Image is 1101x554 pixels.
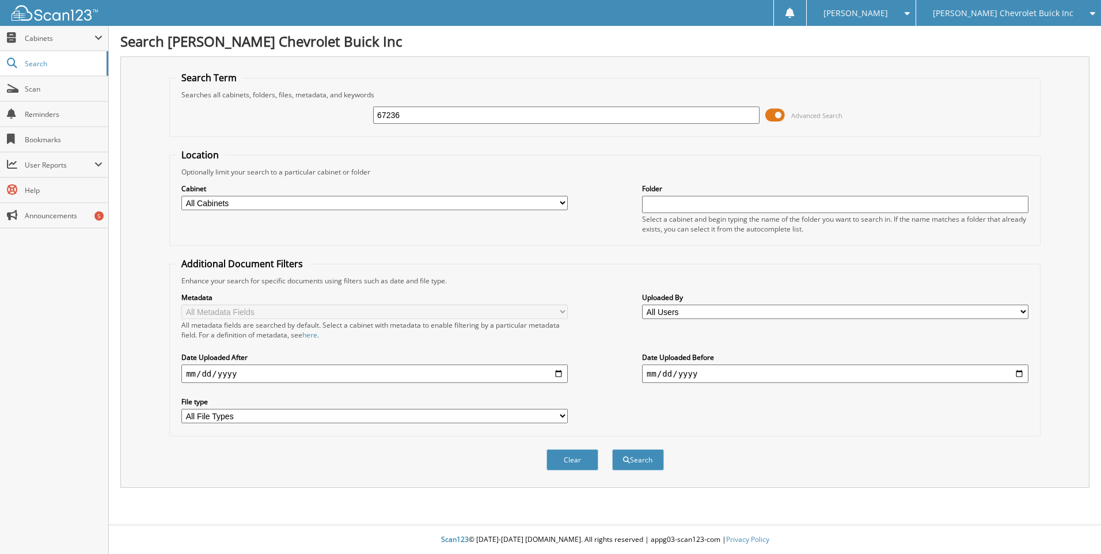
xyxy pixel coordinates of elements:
[176,276,1034,286] div: Enhance your search for specific documents using filters such as date and file type.
[25,59,101,69] span: Search
[25,135,102,145] span: Bookmarks
[546,449,598,470] button: Clear
[612,449,664,470] button: Search
[181,352,568,362] label: Date Uploaded After
[791,111,842,120] span: Advanced Search
[642,214,1028,234] div: Select a cabinet and begin typing the name of the folder you want to search in. If the name match...
[726,534,769,544] a: Privacy Policy
[25,160,94,170] span: User Reports
[176,149,225,161] legend: Location
[12,5,98,21] img: scan123-logo-white.svg
[94,211,104,221] div: 5
[302,330,317,340] a: here
[176,167,1034,177] div: Optionally limit your search to a particular cabinet or folder
[25,84,102,94] span: Scan
[441,534,469,544] span: Scan123
[181,320,568,340] div: All metadata fields are searched by default. Select a cabinet with metadata to enable filtering b...
[181,293,568,302] label: Metadata
[176,71,242,84] legend: Search Term
[120,32,1089,51] h1: Search [PERSON_NAME] Chevrolet Buick Inc
[181,397,568,407] label: File type
[642,365,1028,383] input: end
[176,257,309,270] legend: Additional Document Filters
[25,33,94,43] span: Cabinets
[25,109,102,119] span: Reminders
[642,184,1028,193] label: Folder
[933,10,1073,17] span: [PERSON_NAME] Chevrolet Buick Inc
[181,184,568,193] label: Cabinet
[642,293,1028,302] label: Uploaded By
[25,211,102,221] span: Announcements
[181,365,568,383] input: start
[109,526,1101,554] div: © [DATE]-[DATE] [DOMAIN_NAME]. All rights reserved | appg03-scan123-com |
[642,352,1028,362] label: Date Uploaded Before
[176,90,1034,100] div: Searches all cabinets, folders, files, metadata, and keywords
[823,10,888,17] span: [PERSON_NAME]
[1043,499,1101,554] iframe: Chat Widget
[25,185,102,195] span: Help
